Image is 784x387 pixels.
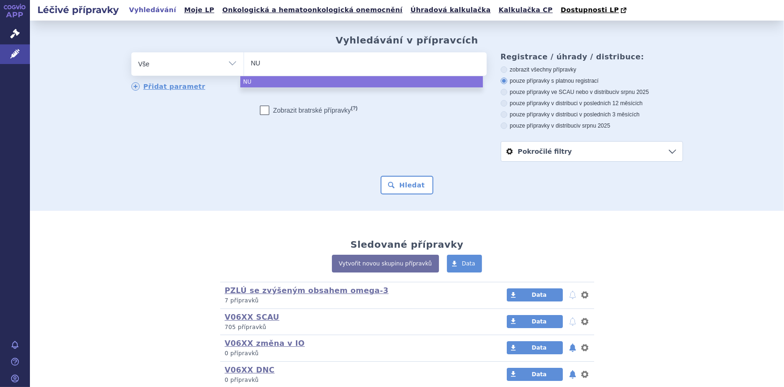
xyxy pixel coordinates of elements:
[225,313,280,322] a: V06XX SCAU
[501,122,683,129] label: pouze přípravky v distribuci
[332,255,439,272] a: Vytvořit novou skupinu přípravků
[580,369,590,380] button: nastavení
[225,377,259,383] span: 0 přípravků
[532,318,547,325] span: Data
[381,176,433,194] button: Hledat
[568,369,577,380] button: notifikace
[225,286,389,295] a: PZLÚ se zvýšeným obsahem omega-3
[558,4,631,17] a: Dostupnosti LP
[580,342,590,353] button: nastavení
[351,105,358,111] abbr: (?)
[260,106,358,115] label: Zobrazit bratrské přípravky
[131,82,206,91] a: Přidat parametr
[336,35,478,46] h2: Vyhledávání v přípravcích
[568,316,577,327] button: notifikace
[447,255,482,272] a: Data
[568,289,577,301] button: notifikace
[225,339,305,348] a: V06XX změna v IO
[225,365,275,374] a: V06XX DNC
[501,100,683,107] label: pouze přípravky v distribuci v posledních 12 měsících
[580,316,590,327] button: nastavení
[30,3,126,16] h2: Léčivé přípravky
[408,4,494,16] a: Úhradová kalkulačka
[507,315,563,328] a: Data
[501,52,683,61] h3: Registrace / úhrady / distribuce:
[561,6,619,14] span: Dostupnosti LP
[532,292,547,298] span: Data
[617,89,649,95] span: v srpnu 2025
[532,371,547,378] span: Data
[507,288,563,301] a: Data
[351,239,464,250] h2: Sledované přípravky
[507,368,563,381] a: Data
[181,4,217,16] a: Moje LP
[532,344,547,351] span: Data
[501,66,683,73] label: zobrazit všechny přípravky
[462,260,475,267] span: Data
[501,142,683,161] a: Pokročilé filtry
[225,297,259,304] span: 7 přípravků
[501,111,683,118] label: pouze přípravky v distribuci v posledních 3 měsících
[578,122,610,129] span: v srpnu 2025
[225,350,259,357] span: 0 přípravků
[126,4,179,16] a: Vyhledávání
[501,88,683,96] label: pouze přípravky ve SCAU nebo v distribuci
[225,324,266,330] span: 705 přípravků
[496,4,556,16] a: Kalkulačka CP
[580,289,590,301] button: nastavení
[507,341,563,354] a: Data
[568,342,577,353] button: notifikace
[501,77,683,85] label: pouze přípravky s platnou registrací
[240,76,483,87] li: NU
[219,4,405,16] a: Onkologická a hematoonkologická onemocnění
